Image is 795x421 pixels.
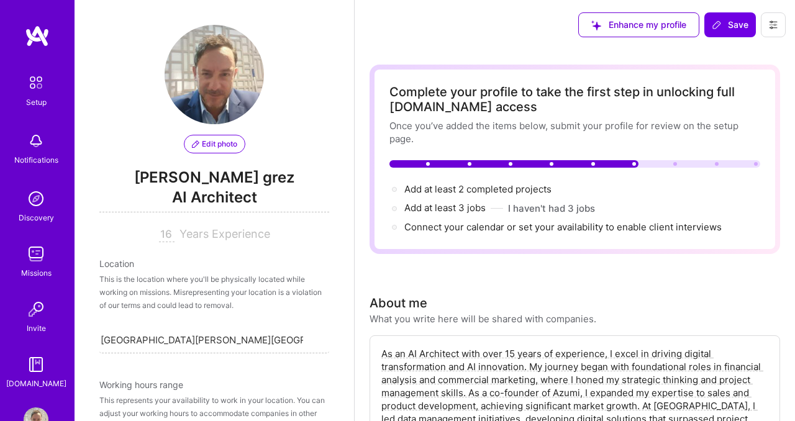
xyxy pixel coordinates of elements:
div: About me [370,294,427,312]
span: AI Architect [99,187,329,212]
div: Missions [21,266,52,279]
input: XX [159,227,175,242]
div: Invite [27,322,46,335]
div: What you write here will be shared with companies. [370,312,596,325]
button: I haven't had 3 jobs [508,202,595,215]
img: discovery [24,186,48,211]
div: Location [99,257,329,270]
img: guide book [24,352,48,377]
span: Save [712,19,748,31]
span: [PERSON_NAME] grez [99,168,329,187]
i: icon PencilPurple [192,140,199,148]
img: setup [23,70,49,96]
div: Setup [26,96,47,109]
div: [DOMAIN_NAME] [6,377,66,390]
span: Working hours range [99,379,183,390]
div: This is the location where you'll be physically located while working on missions. Misrepresentin... [99,273,329,312]
span: Edit photo [192,138,237,150]
button: Save [704,12,756,37]
div: Discovery [19,211,54,224]
img: teamwork [24,242,48,266]
img: User Avatar [165,25,264,124]
img: Invite [24,297,48,322]
span: Add at least 2 completed projects [404,183,552,195]
div: Complete your profile to take the first step in unlocking full [DOMAIN_NAME] access [389,84,760,114]
button: Edit photo [184,135,245,153]
div: Once you’ve added the items below, submit your profile for review on the setup page. [389,119,760,145]
div: Notifications [14,153,58,166]
img: bell [24,129,48,153]
span: Connect your calendar or set your availability to enable client interviews [404,221,722,233]
span: Add at least 3 jobs [404,202,486,214]
img: logo [25,25,50,47]
span: Years Experience [179,227,270,240]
